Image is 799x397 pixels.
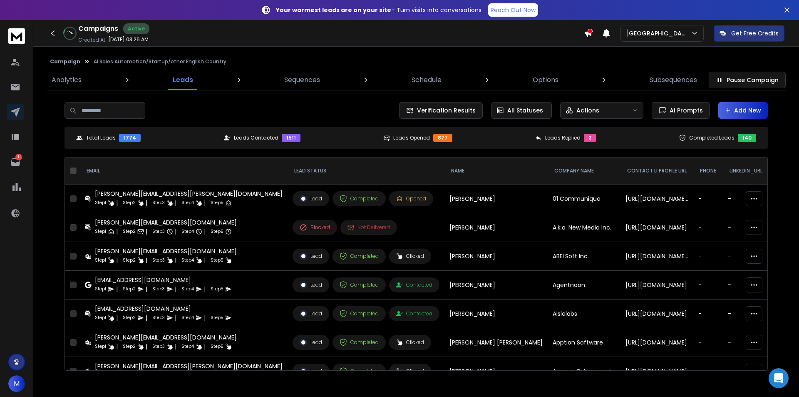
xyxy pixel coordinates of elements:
[723,357,794,386] td: -
[626,29,691,37] p: [GEOGRAPHIC_DATA]
[7,154,24,170] a: 1
[146,314,147,322] p: |
[123,227,136,236] p: Step 2
[300,195,322,202] div: Lead
[444,357,548,386] td: [PERSON_NAME]
[116,227,118,236] p: |
[95,190,283,198] div: [PERSON_NAME][EMAIL_ADDRESS][PERSON_NAME][DOMAIN_NAME]
[620,157,693,185] th: Contact LI Profile URL
[723,328,794,357] td: -
[545,135,581,141] p: Leads Replied
[211,285,223,293] p: Step 5
[620,213,693,242] td: [URL][DOMAIN_NAME]
[116,285,118,293] p: |
[146,256,147,265] p: |
[652,102,710,119] button: AI Prompts
[693,328,723,357] td: -
[67,31,73,36] p: 10 %
[78,37,107,43] p: Created At:
[86,135,116,141] p: Total Leads
[548,242,620,271] td: ABELSoft Inc.
[340,310,379,317] div: Completed
[444,328,548,357] td: [PERSON_NAME] [PERSON_NAME]
[146,227,147,236] p: |
[204,285,206,293] p: |
[175,314,176,322] p: |
[620,328,693,357] td: [URL][DOMAIN_NAME]
[548,185,620,213] td: 01 Communique
[95,199,106,207] p: Step 1
[723,157,794,185] th: linkedin_url
[620,242,693,271] td: [URL][DOMAIN_NAME][PERSON_NAME]
[175,256,176,265] p: |
[340,281,379,289] div: Completed
[723,242,794,271] td: -
[412,75,442,85] p: Schedule
[723,300,794,328] td: -
[340,367,379,375] div: Completed
[123,23,149,34] div: Active
[723,271,794,300] td: -
[95,285,106,293] p: Step 1
[300,367,322,375] div: Lead
[393,135,430,141] p: Leads Opened
[396,253,424,260] div: Clicked
[276,6,481,14] p: – Turn visits into conversations
[300,252,322,260] div: Lead
[95,247,237,255] div: [PERSON_NAME][EMAIL_ADDRESS][DOMAIN_NAME]
[50,58,80,65] button: Campaign
[204,227,206,236] p: |
[645,70,702,90] a: Subsequences
[548,357,620,386] td: Armour Cybersecurity
[175,342,176,351] p: |
[399,102,483,119] button: Verification Results
[620,357,693,386] td: [URL][DOMAIN_NAME]
[173,75,193,85] p: Leads
[738,134,756,142] div: 140
[116,314,118,322] p: |
[211,256,223,265] p: Step 5
[152,227,165,236] p: Step 3
[123,285,136,293] p: Step 2
[95,256,106,265] p: Step 1
[433,134,452,142] div: 877
[95,305,232,313] div: [EMAIL_ADDRESS][DOMAIN_NAME]
[769,368,789,388] div: Open Intercom Messenger
[146,342,147,351] p: |
[116,199,118,207] p: |
[340,339,379,346] div: Completed
[123,314,136,322] p: Step 2
[175,199,176,207] p: |
[396,195,426,202] div: Opened
[731,29,779,37] p: Get Free Credits
[709,72,786,88] button: Pause Campaign
[80,157,288,185] th: EMAIL
[95,362,283,370] div: [PERSON_NAME][EMAIL_ADDRESS][PERSON_NAME][DOMAIN_NAME]
[95,227,106,236] p: Step 1
[152,285,165,293] p: Step 3
[300,224,330,231] div: Blocked
[693,213,723,242] td: -
[576,106,599,115] p: Actions
[396,310,432,317] div: Contacted
[95,342,106,351] p: Step 1
[340,252,379,260] div: Completed
[95,276,232,284] div: [EMAIL_ADDRESS][DOMAIN_NAME]
[533,75,558,85] p: Options
[491,6,536,14] p: Reach Out Now
[123,199,136,207] p: Step 2
[584,134,596,142] div: 2
[620,271,693,300] td: [URL][DOMAIN_NAME]
[507,106,543,115] p: All Statuses
[204,256,206,265] p: |
[152,314,165,322] p: Step 3
[95,218,237,227] div: [PERSON_NAME][EMAIL_ADDRESS][DOMAIN_NAME]
[718,102,768,119] button: Add New
[78,24,118,34] h1: Campaigns
[340,195,379,202] div: Completed
[8,28,25,44] img: logo
[288,157,444,185] th: LEAD STATUS
[175,227,176,236] p: |
[282,134,300,142] div: 1511
[444,271,548,300] td: [PERSON_NAME]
